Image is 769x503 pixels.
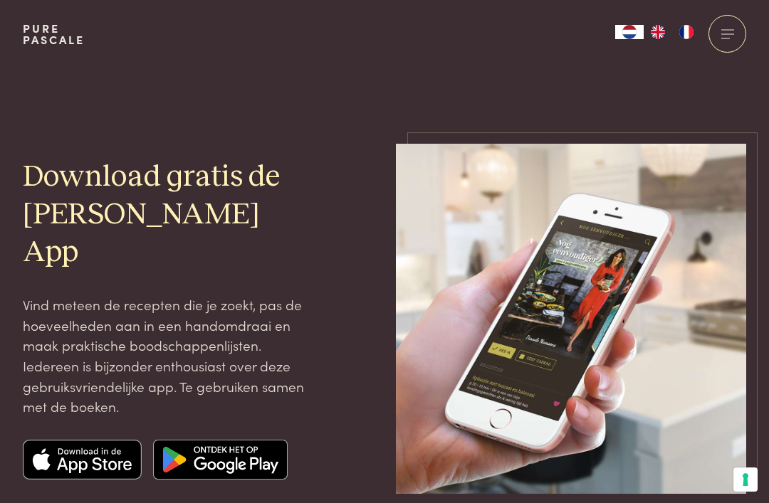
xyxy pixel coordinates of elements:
h2: Download gratis de [PERSON_NAME] App [23,159,311,272]
img: Google app store [153,440,288,480]
a: NL [615,25,644,39]
button: Uw voorkeuren voor toestemming voor trackingtechnologieën [733,467,758,492]
a: PurePascale [23,23,85,46]
a: FR [672,25,701,39]
p: Vind meteen de recepten die je zoekt, pas de hoeveelheden aan in een handomdraai en maak praktisc... [23,295,311,417]
div: Language [615,25,644,39]
aside: Language selected: Nederlands [615,25,701,39]
a: EN [644,25,672,39]
img: Apple app store [23,440,142,480]
ul: Language list [644,25,701,39]
img: pascale-naessens-app-mockup [396,144,746,494]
